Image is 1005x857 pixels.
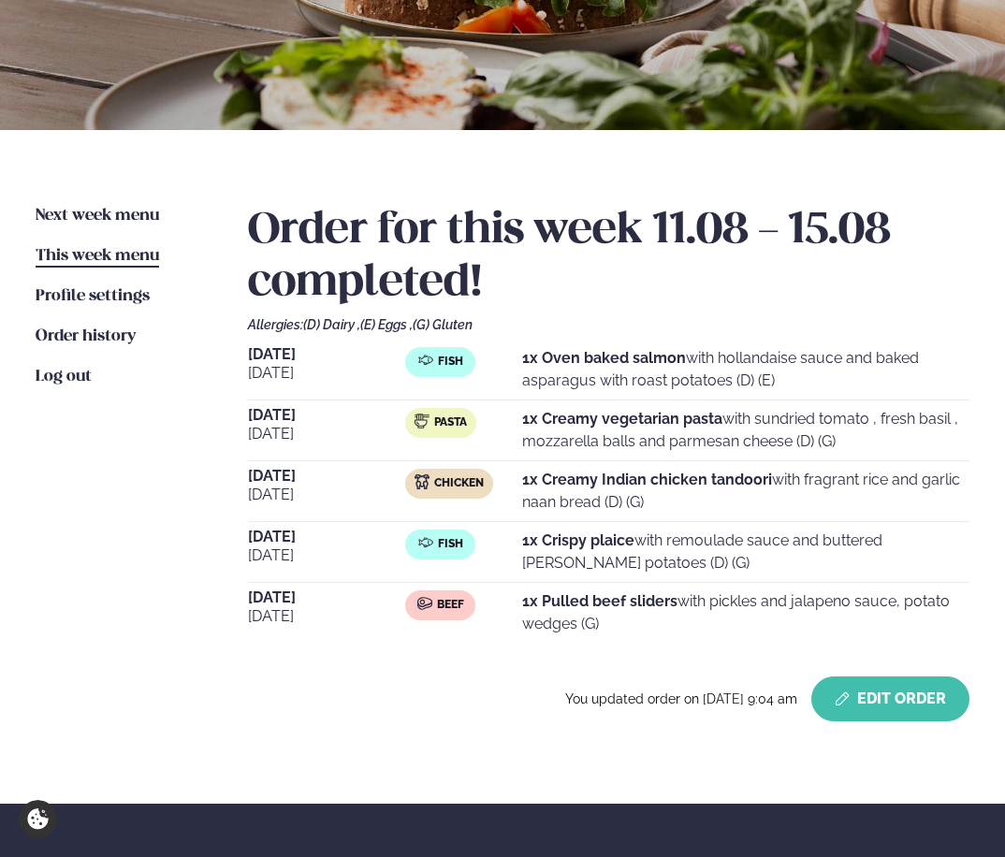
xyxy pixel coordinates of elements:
[36,285,150,308] a: Profile settings
[360,317,413,332] span: (E) Eggs ,
[434,476,484,491] span: Chicken
[522,347,969,392] p: with hollandaise sauce and baked asparagus with roast potatoes (D) (E)
[248,423,405,445] span: [DATE]
[522,469,969,514] p: with fragrant rice and garlic naan bread (D) (G)
[522,408,969,453] p: with sundried tomato , fresh basil , mozzarella balls and parmesan cheese (D) (G)
[36,366,92,388] a: Log out
[36,245,159,268] a: This week menu
[522,590,969,635] p: with pickles and jalapeno sauce, potato wedges (G)
[413,317,473,332] span: (G) Gluten
[36,248,159,264] span: This week menu
[248,605,405,628] span: [DATE]
[437,598,464,613] span: Beef
[522,349,686,367] strong: 1x Oven baked salmon
[417,596,432,611] img: beef.svg
[522,531,634,549] strong: 1x Crispy plaice
[248,530,405,545] span: [DATE]
[36,288,150,304] span: Profile settings
[522,410,722,428] strong: 1x Creamy vegetarian pasta
[418,535,433,550] img: fish.svg
[248,545,405,567] span: [DATE]
[415,474,430,489] img: chicken.svg
[248,362,405,385] span: [DATE]
[248,317,969,332] div: Allergies:
[565,691,804,706] span: You updated order on [DATE] 9:04 am
[36,326,136,348] a: Order history
[19,800,57,838] a: Cookie settings
[248,590,405,605] span: [DATE]
[415,414,430,428] img: pasta.svg
[438,355,463,370] span: Fish
[434,415,467,430] span: Pasta
[522,530,969,574] p: with remoulade sauce and buttered [PERSON_NAME] potatoes (D) (G)
[248,469,405,484] span: [DATE]
[248,408,405,423] span: [DATE]
[522,471,772,488] strong: 1x Creamy Indian chicken tandoori
[248,205,969,310] h2: Order for this week 11.08 - 15.08 completed!
[248,347,405,362] span: [DATE]
[303,317,360,332] span: (D) Dairy ,
[438,537,463,552] span: Fish
[36,328,136,344] span: Order history
[36,208,159,224] span: Next week menu
[36,205,159,227] a: Next week menu
[418,353,433,368] img: fish.svg
[248,484,405,506] span: [DATE]
[36,369,92,385] span: Log out
[522,592,677,610] strong: 1x Pulled beef sliders
[811,676,969,721] button: Edit Order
